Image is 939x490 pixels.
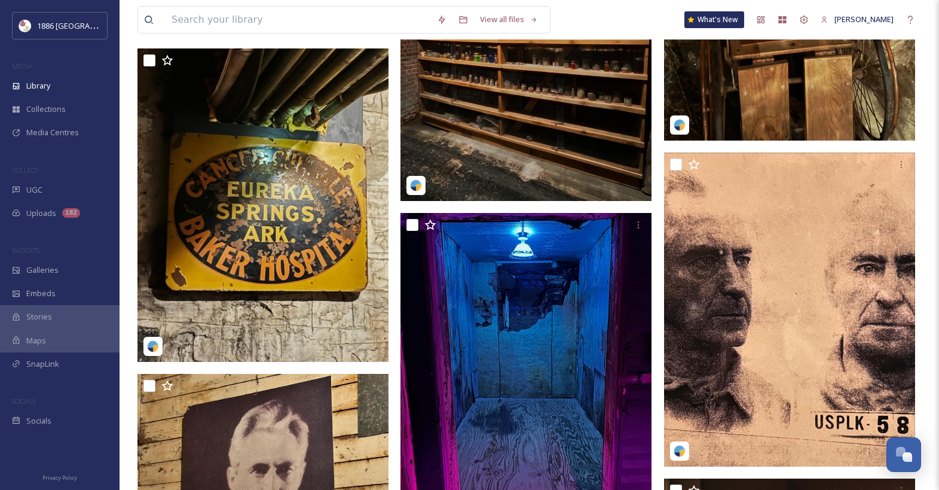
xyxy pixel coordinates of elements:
img: snapsea-logo.png [147,340,159,352]
img: snapsea-logo.png [674,445,686,457]
img: snapsea-logo.png [410,179,422,191]
img: dylanihasz-18024100346535363.jpg [137,48,389,362]
span: Maps [26,335,46,346]
img: dylanihasz-18060514057878855.jpg [664,153,915,467]
span: UGC [26,184,42,196]
div: 182 [62,208,80,218]
a: What's New [684,11,744,28]
span: MEDIA [12,62,33,71]
span: WIDGETS [12,246,39,255]
span: Library [26,80,50,92]
a: View all files [474,8,544,31]
img: snapsea-logo.png [674,119,686,131]
button: Open Chat [886,437,921,472]
img: logos.png [19,20,31,32]
span: SOCIALS [12,397,36,406]
a: Privacy Policy [42,470,77,484]
input: Search your library [166,7,431,33]
span: COLLECT [12,166,38,175]
span: Embeds [26,288,56,299]
span: Socials [26,415,51,427]
span: 1886 [GEOGRAPHIC_DATA] [37,20,131,31]
span: Stories [26,311,52,322]
span: Galleries [26,264,59,276]
span: Uploads [26,208,56,219]
span: Privacy Policy [42,474,77,482]
span: [PERSON_NAME] [834,14,894,25]
a: [PERSON_NAME] [815,8,900,31]
span: SnapLink [26,358,59,370]
span: Media Centres [26,127,79,138]
span: Collections [26,104,66,115]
